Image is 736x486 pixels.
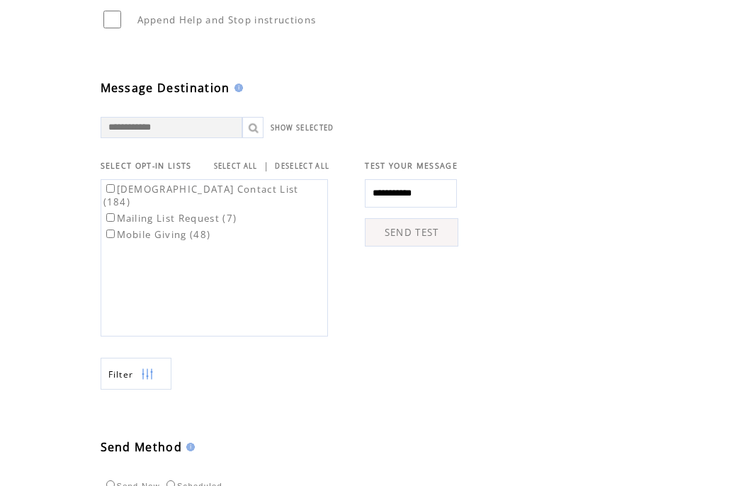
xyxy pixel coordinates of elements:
[103,212,237,225] label: Mailing List Request (7)
[106,184,115,193] input: [DEMOGRAPHIC_DATA] Contact List (184)
[101,358,171,390] a: Filter
[230,84,243,92] img: help.gif
[108,368,134,380] span: Show filters
[101,80,230,96] span: Message Destination
[365,218,458,247] a: SEND TEST
[141,358,154,390] img: filters.png
[264,159,269,172] span: |
[106,230,115,238] input: Mobile Giving (48)
[103,228,211,241] label: Mobile Giving (48)
[365,161,458,171] span: TEST YOUR MESSAGE
[182,443,195,451] img: help.gif
[101,161,192,171] span: SELECT OPT-IN LISTS
[214,162,258,171] a: SELECT ALL
[271,123,334,132] a: SHOW SELECTED
[106,213,115,222] input: Mailing List Request (7)
[137,13,317,26] span: Append Help and Stop instructions
[101,439,183,455] span: Send Method
[275,162,329,171] a: DESELECT ALL
[103,183,299,208] label: [DEMOGRAPHIC_DATA] Contact List (184)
